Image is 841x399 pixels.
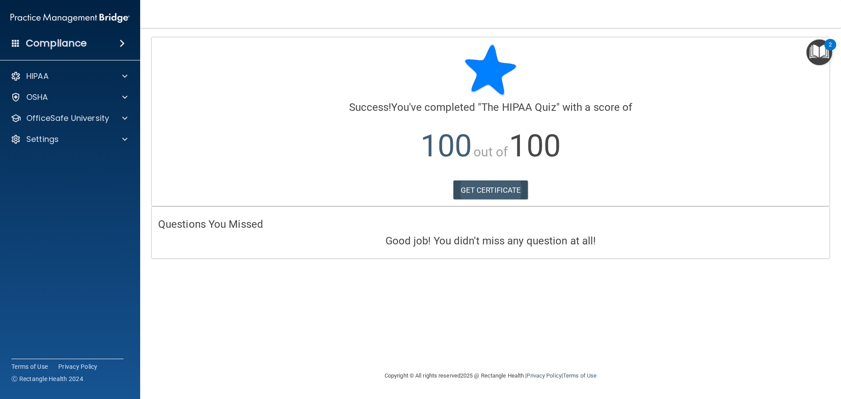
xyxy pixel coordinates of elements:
[349,101,392,113] span: Success!
[481,101,556,113] span: The HIPAA Quiz
[26,113,109,124] p: OfficeSafe University
[58,362,98,371] a: Privacy Policy
[806,39,832,65] button: Open Resource Center, 2 new notifications
[11,362,48,371] a: Terms of Use
[11,71,127,81] a: HIPAA
[26,71,49,81] p: HIPAA
[11,9,130,27] img: PMB logo
[11,374,83,383] span: Ⓒ Rectangle Health 2024
[158,235,823,247] h4: Good job! You didn't miss any question at all!
[158,219,823,230] h4: Questions You Missed
[563,372,597,379] a: Terms of Use
[11,92,127,102] a: OSHA
[420,128,472,164] span: 100
[26,134,59,145] p: Settings
[158,102,823,113] h4: You've completed " " with a score of
[829,45,832,56] div: 2
[11,113,127,124] a: OfficeSafe University
[527,372,561,379] a: Privacy Policy
[331,362,650,390] div: Copyright © All rights reserved 2025 @ Rectangle Health | |
[509,128,560,164] span: 100
[26,37,87,49] h4: Compliance
[453,180,528,200] a: GET CERTIFICATE
[464,44,517,96] img: blue-star-rounded.9d042014.png
[26,92,48,102] p: OSHA
[474,144,508,159] span: out of
[797,339,830,372] iframe: Drift Widget Chat Controller
[11,134,127,145] a: Settings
